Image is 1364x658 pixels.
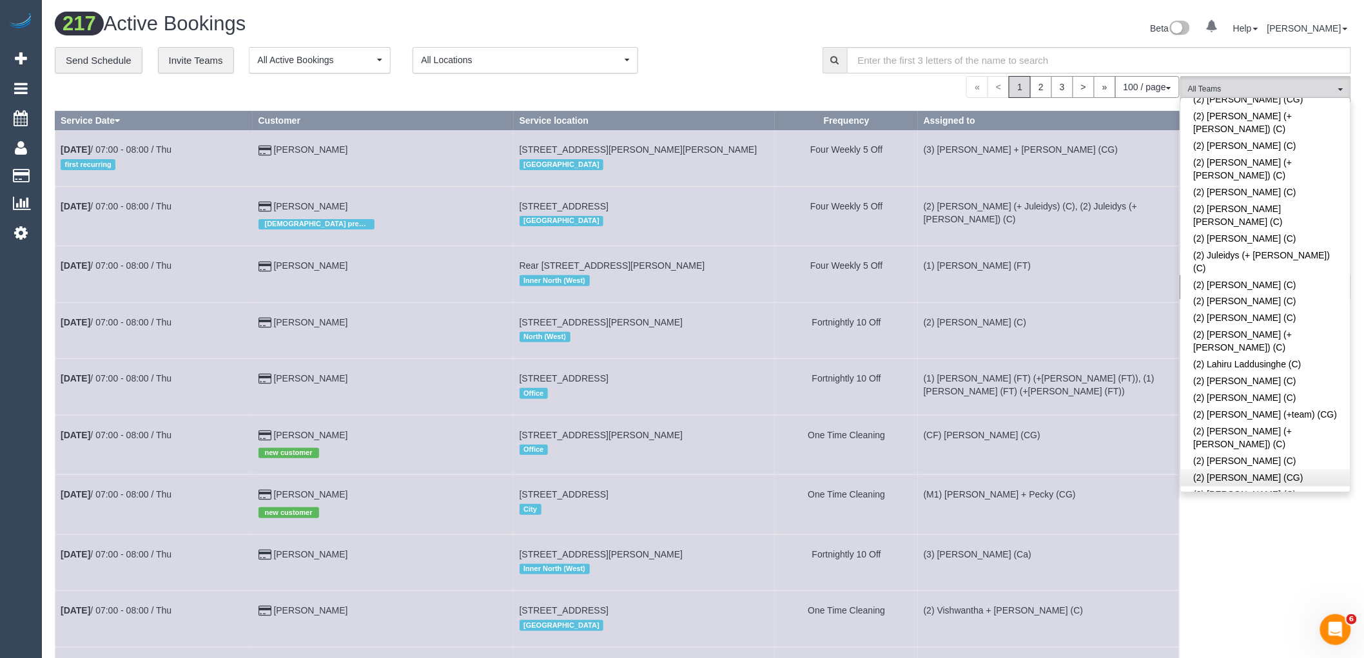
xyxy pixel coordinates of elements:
[520,216,604,226] span: [GEOGRAPHIC_DATA]
[1181,423,1350,453] a: (2) [PERSON_NAME] (+ [PERSON_NAME]) (C)
[775,130,918,186] td: Frequency
[1181,230,1350,247] a: (2) [PERSON_NAME] (C)
[1180,76,1351,96] ol: All Teams
[1181,247,1350,276] a: (2) Juleidys (+ [PERSON_NAME]) (C)
[55,415,253,474] td: Schedule date
[520,373,609,383] span: [STREET_ADDRESS]
[514,111,775,130] th: Service location
[274,260,348,271] a: [PERSON_NAME]
[1115,76,1180,98] button: 100 / page
[61,201,171,211] a: [DATE]/ 07:00 - 08:00 / Thu
[1181,154,1350,184] a: (2) [PERSON_NAME] (+ [PERSON_NAME]) (C)
[1181,356,1350,373] a: (2) Lahiru Laddusinghe (C)
[253,186,514,246] td: Customer
[520,489,609,499] span: [STREET_ADDRESS]
[918,246,1179,302] td: Assigned to
[520,201,609,211] span: [STREET_ADDRESS]
[274,430,348,440] a: [PERSON_NAME]
[775,591,918,647] td: Frequency
[1030,76,1052,98] a: 2
[520,605,609,615] span: [STREET_ADDRESS]
[775,359,918,415] td: Frequency
[775,246,918,302] td: Frequency
[1181,373,1350,390] a: (2) [PERSON_NAME] (C)
[253,111,514,130] th: Customer
[520,260,705,271] span: Rear [STREET_ADDRESS][PERSON_NAME]
[1009,76,1031,98] span: 1
[274,373,348,383] a: [PERSON_NAME]
[253,415,514,474] td: Customer
[520,159,604,169] span: [GEOGRAPHIC_DATA]
[61,201,90,211] b: [DATE]
[1181,407,1350,423] a: (2) [PERSON_NAME] (+team) (CG)
[55,534,253,590] td: Schedule date
[258,606,271,615] i: Credit Card Payment
[520,445,548,455] span: Office
[514,130,775,186] td: Service location
[1181,390,1350,407] a: (2) [PERSON_NAME] (C)
[1181,453,1350,470] a: (2) [PERSON_NAME] (C)
[253,534,514,590] td: Customer
[258,219,375,229] span: [DEMOGRAPHIC_DATA] preferred
[61,489,90,499] b: [DATE]
[520,275,590,285] span: Inner North (West)
[918,534,1179,590] td: Assigned to
[61,317,90,327] b: [DATE]
[274,605,348,615] a: [PERSON_NAME]
[1181,310,1350,327] a: (2) [PERSON_NAME] (C)
[274,201,348,211] a: [PERSON_NAME]
[520,144,757,155] span: [STREET_ADDRESS][PERSON_NAME][PERSON_NAME]
[775,415,918,474] td: Frequency
[1181,487,1350,503] a: (2) [PERSON_NAME] (C)
[1181,137,1350,154] a: (2) [PERSON_NAME] (C)
[1073,76,1095,98] a: >
[61,144,90,155] b: [DATE]
[55,12,104,35] span: 217
[158,47,234,74] a: Invite Teams
[966,76,988,98] span: «
[1051,76,1073,98] a: 3
[55,111,253,130] th: Service Date
[520,329,770,345] div: Location
[520,388,548,398] span: Office
[520,501,770,518] div: Location
[1094,76,1116,98] a: »
[274,549,348,559] a: [PERSON_NAME]
[918,302,1179,358] td: Assigned to
[257,53,374,66] span: All Active Bookings
[520,564,590,574] span: Inner North (West)
[1267,23,1348,34] a: [PERSON_NAME]
[520,549,683,559] span: [STREET_ADDRESS][PERSON_NAME]
[1151,23,1191,34] a: Beta
[775,302,918,358] td: Frequency
[1181,200,1350,230] a: (2) [PERSON_NAME] [PERSON_NAME] (C)
[1169,21,1190,37] img: New interface
[514,591,775,647] td: Service location
[918,591,1179,647] td: Assigned to
[55,130,253,186] td: Schedule date
[520,620,604,630] span: [GEOGRAPHIC_DATA]
[1181,293,1350,310] a: (2) [PERSON_NAME] (C)
[413,47,638,73] button: All Locations
[249,47,391,73] button: All Active Bookings
[775,534,918,590] td: Frequency
[514,186,775,246] td: Service location
[988,76,1009,98] span: <
[61,549,171,559] a: [DATE]/ 07:00 - 08:00 / Thu
[1188,84,1335,95] span: All Teams
[918,359,1179,415] td: Assigned to
[520,617,770,634] div: Location
[55,475,253,534] td: Schedule date
[55,359,253,415] td: Schedule date
[1233,23,1258,34] a: Help
[258,448,319,458] span: new customer
[61,260,90,271] b: [DATE]
[775,111,918,130] th: Frequency
[520,504,541,514] span: City
[61,549,90,559] b: [DATE]
[1181,108,1350,137] a: (2) [PERSON_NAME] (+[PERSON_NAME]) (C)
[1180,76,1351,102] button: All Teams
[520,272,770,289] div: Location
[253,359,514,415] td: Customer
